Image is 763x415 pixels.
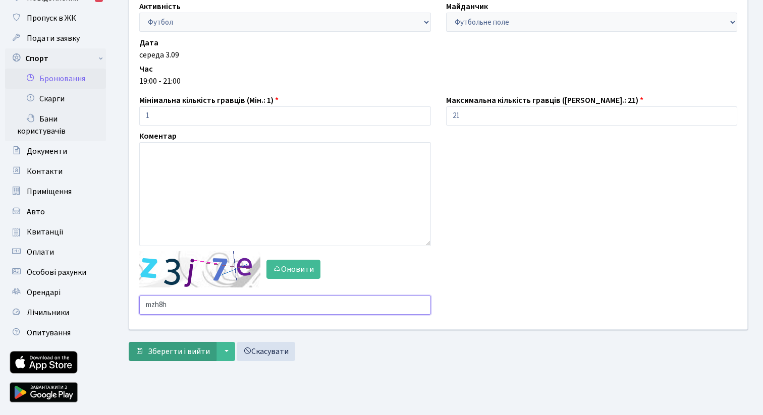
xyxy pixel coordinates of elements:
[139,49,737,61] div: середа 3.09
[5,8,106,28] a: Пропуск в ЖК
[5,182,106,202] a: Приміщення
[139,1,181,13] label: Активність
[446,1,488,13] label: Майданчик
[27,146,67,157] span: Документи
[27,307,69,318] span: Лічильники
[27,327,71,338] span: Опитування
[5,141,106,161] a: Документи
[5,161,106,182] a: Контакти
[446,94,643,106] label: Максимальна кількість гравців ([PERSON_NAME].: 21)
[139,295,431,315] input: Введіть текст із зображення
[27,206,45,217] span: Авто
[5,202,106,222] a: Авто
[5,69,106,89] a: Бронювання
[27,186,72,197] span: Приміщення
[5,28,106,48] a: Подати заявку
[139,75,737,87] div: 19:00 - 21:00
[5,282,106,303] a: Орендарі
[5,323,106,343] a: Опитування
[139,251,260,287] img: default
[139,130,177,142] label: Коментар
[27,267,86,278] span: Особові рахунки
[27,13,76,24] span: Пропуск в ЖК
[5,89,106,109] a: Скарги
[27,247,54,258] span: Оплати
[27,287,61,298] span: Орендарі
[5,109,106,141] a: Бани користувачів
[27,166,63,177] span: Контакти
[139,63,153,75] label: Час
[148,346,210,357] span: Зберегти і вийти
[237,342,295,361] a: Скасувати
[5,262,106,282] a: Особові рахунки
[5,303,106,323] a: Лічильники
[27,33,80,44] span: Подати заявку
[129,342,216,361] button: Зберегти і вийти
[5,222,106,242] a: Квитанції
[5,242,106,262] a: Оплати
[266,260,320,279] button: Оновити
[5,48,106,69] a: Спорт
[27,226,64,238] span: Квитанції
[139,37,158,49] label: Дата
[139,94,279,106] label: Мінімальна кількість гравців (Мін.: 1)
